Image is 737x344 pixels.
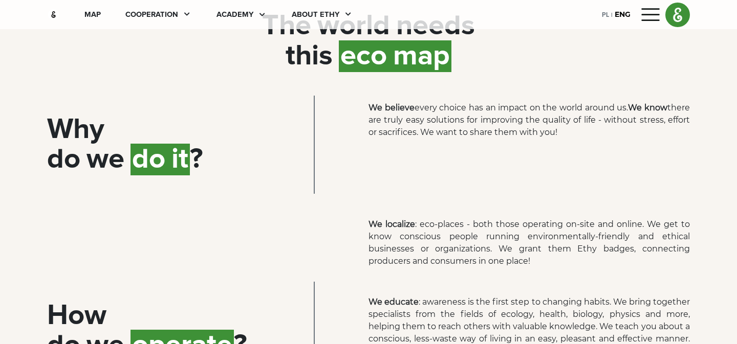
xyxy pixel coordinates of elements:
div: | [609,11,615,20]
span: | [165,144,171,175]
span: do [131,144,165,175]
strong: We know [628,103,667,112]
div: ENG [615,9,631,20]
div: map [84,9,101,20]
div: academy [216,9,253,20]
img: ethy logo [666,3,689,27]
img: ethy-logo [47,8,60,21]
span: : eco-places - both those operating on-site and online. We get to know conscious people running e... [368,219,690,266]
span: The [262,12,311,40]
strong: We educate [368,297,419,307]
div: cooperation [125,9,178,20]
span: eco [339,40,387,72]
span: it [171,144,190,175]
span: this [286,42,333,71]
span: | [333,42,339,71]
span: | [387,40,393,72]
span: | [124,145,131,174]
span: Why [47,116,104,144]
strong: We localize [368,219,415,229]
div: PL [602,9,609,20]
span: world [317,12,390,40]
span: every choice has an impact on the world around us. [415,103,628,112]
span: | [80,145,86,174]
span: there are truly easy solutions for improving the quality of life - without stress, effort or sacr... [368,103,690,137]
span: | [311,12,317,40]
span: do [47,145,80,174]
span: we [86,145,124,174]
strong: We believe [368,103,415,112]
span: ? [190,145,203,174]
span: map [393,40,451,72]
div: About ethy [292,9,339,20]
span: How [47,302,106,330]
